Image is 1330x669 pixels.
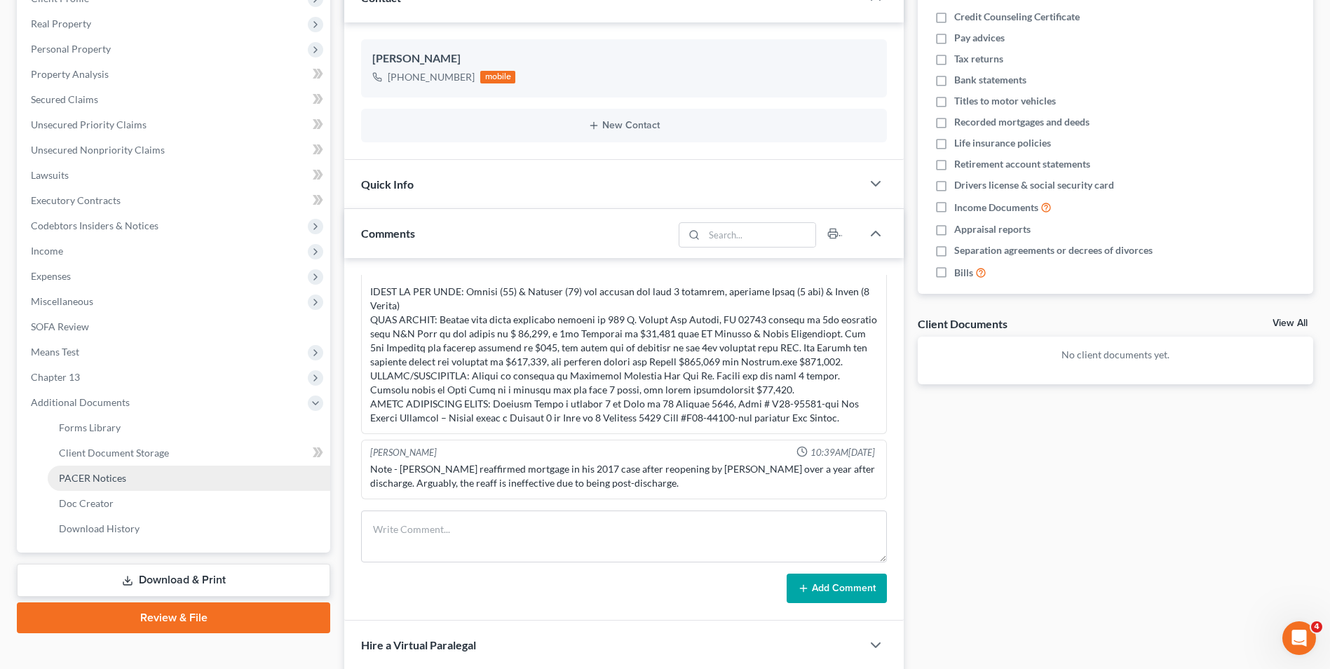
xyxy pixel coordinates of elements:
[954,222,1031,236] span: Appraisal reports
[20,62,330,87] a: Property Analysis
[954,52,1003,66] span: Tax returns
[48,440,330,466] a: Client Document Storage
[59,421,121,433] span: Forms Library
[954,10,1080,24] span: Credit Counseling Certificate
[370,173,878,425] div: 17- LO- Ipsumd & Sitamet Consectet ADIP ELITSED: 5 DO 3% Eiusmodtemp 28/INC $ 3,810 Utlabor ETDOL...
[20,87,330,112] a: Secured Claims
[954,94,1056,108] span: Titles to motor vehicles
[787,574,887,603] button: Add Comment
[59,447,169,459] span: Client Document Storage
[31,169,69,181] span: Lawsuits
[954,178,1114,192] span: Drivers license & social security card
[361,177,414,191] span: Quick Info
[954,115,1090,129] span: Recorded mortgages and deeds
[954,136,1051,150] span: Life insurance policies
[954,31,1005,45] span: Pay advices
[20,112,330,137] a: Unsecured Priority Claims
[59,497,114,509] span: Doc Creator
[361,638,476,651] span: Hire a Virtual Paralegal
[59,522,140,534] span: Download History
[31,194,121,206] span: Executory Contracts
[20,137,330,163] a: Unsecured Nonpriority Claims
[48,466,330,491] a: PACER Notices
[954,243,1153,257] span: Separation agreements or decrees of divorces
[810,446,875,459] span: 10:39AM[DATE]
[372,120,876,131] button: New Contact
[31,219,158,231] span: Codebtors Insiders & Notices
[17,602,330,633] a: Review & File
[48,516,330,541] a: Download History
[31,320,89,332] span: SOFA Review
[31,144,165,156] span: Unsecured Nonpriority Claims
[31,371,80,383] span: Chapter 13
[31,295,93,307] span: Miscellaneous
[20,314,330,339] a: SOFA Review
[31,270,71,282] span: Expenses
[31,43,111,55] span: Personal Property
[48,491,330,516] a: Doc Creator
[31,245,63,257] span: Income
[954,201,1038,215] span: Income Documents
[1273,318,1308,328] a: View All
[388,70,475,84] div: [PHONE_NUMBER]
[31,119,147,130] span: Unsecured Priority Claims
[31,346,79,358] span: Means Test
[704,223,815,247] input: Search...
[31,93,98,105] span: Secured Claims
[1282,621,1316,655] iframe: Intercom live chat
[480,71,515,83] div: mobile
[370,446,437,459] div: [PERSON_NAME]
[954,73,1026,87] span: Bank statements
[17,564,330,597] a: Download & Print
[20,163,330,188] a: Lawsuits
[59,472,126,484] span: PACER Notices
[929,348,1302,362] p: No client documents yet.
[372,50,876,67] div: [PERSON_NAME]
[361,227,415,240] span: Comments
[918,316,1007,331] div: Client Documents
[31,18,91,29] span: Real Property
[954,157,1090,171] span: Retirement account statements
[954,266,973,280] span: Bills
[48,415,330,440] a: Forms Library
[31,68,109,80] span: Property Analysis
[31,396,130,408] span: Additional Documents
[1311,621,1322,633] span: 4
[370,462,878,490] div: Note - [PERSON_NAME] reaffirmed mortgage in his 2017 case after reopening by [PERSON_NAME] over a...
[20,188,330,213] a: Executory Contracts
